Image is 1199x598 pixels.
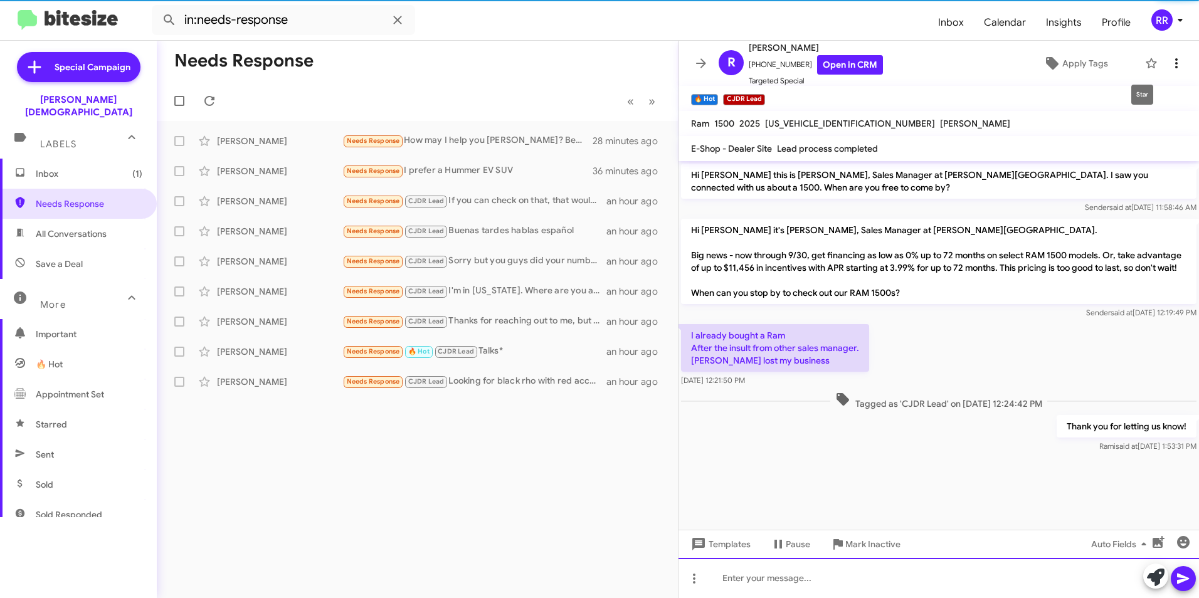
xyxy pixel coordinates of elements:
[681,324,869,372] p: I already bought a Ram After the insult from other sales manager. [PERSON_NAME] lost my business
[342,224,606,238] div: Buenas tardes hablas español
[217,285,342,298] div: [PERSON_NAME]
[132,167,142,180] span: (1)
[606,285,668,298] div: an hour ago
[739,118,760,129] span: 2025
[606,345,668,358] div: an hour ago
[36,258,83,270] span: Save a Deal
[342,194,606,208] div: If you can check on that, that would be great thanks
[606,225,668,238] div: an hour ago
[36,508,102,521] span: Sold Responded
[1131,85,1153,105] div: Star
[940,118,1010,129] span: [PERSON_NAME]
[36,328,142,340] span: Important
[606,315,668,328] div: an hour ago
[36,358,63,370] span: 🔥 Hot
[40,139,77,150] span: Labels
[641,88,663,114] button: Next
[1092,4,1141,41] a: Profile
[408,257,445,265] span: CJDR Lead
[928,4,974,41] a: Inbox
[217,255,342,268] div: [PERSON_NAME]
[1062,52,1108,75] span: Apply Tags
[152,5,415,35] input: Search
[830,392,1047,410] span: Tagged as 'CJDR Lead' on [DATE] 12:24:42 PM
[217,345,342,358] div: [PERSON_NAME]
[36,448,54,461] span: Sent
[620,88,663,114] nav: Page navigation example
[1085,202,1196,212] span: Sender [DATE] 11:58:46 AM
[1116,441,1138,451] span: said at
[17,52,140,82] a: Special Campaign
[408,377,445,386] span: CJDR Lead
[1081,533,1161,555] button: Auto Fields
[1057,415,1196,438] p: Thank you for letting us know!
[217,375,342,388] div: [PERSON_NAME]
[1011,52,1139,75] button: Apply Tags
[845,533,901,555] span: Mark Inactive
[777,143,878,154] span: Lead process completed
[342,314,606,328] div: Thanks for reaching out to me, but I have decided that this is a bad time to enter into the purch...
[174,51,314,71] h1: Needs Response
[36,418,67,431] span: Starred
[342,284,606,298] div: I'm in [US_STATE]. Where are you at ?
[408,347,430,355] span: 🔥 Hot
[723,94,764,105] small: CJDR Lead
[1111,308,1133,317] span: said at
[347,317,400,325] span: Needs Response
[786,533,810,555] span: Pause
[342,344,606,359] div: Talks*
[347,137,400,145] span: Needs Response
[1036,4,1092,41] a: Insights
[217,195,342,207] div: [PERSON_NAME]
[347,227,400,235] span: Needs Response
[217,165,342,177] div: [PERSON_NAME]
[749,40,883,55] span: [PERSON_NAME]
[727,53,736,73] span: R
[648,93,655,109] span: »
[408,317,445,325] span: CJDR Lead
[1099,441,1196,451] span: Rami [DATE] 1:53:31 PM
[817,55,883,75] a: Open in CRM
[820,533,911,555] button: Mark Inactive
[342,134,593,148] div: How may I help you [PERSON_NAME]? Best to my knowledge, you don't currently have a car that I may...
[36,478,53,491] span: Sold
[691,118,709,129] span: Ram
[1151,9,1173,31] div: RR
[342,164,593,178] div: I prefer a Hummer EV SUV
[36,197,142,210] span: Needs Response
[765,118,935,129] span: [US_VEHICLE_IDENTIFICATION_NUMBER]
[36,167,142,180] span: Inbox
[408,287,445,295] span: CJDR Lead
[681,375,745,385] span: [DATE] 12:21:50 PM
[438,347,474,355] span: CJDR Lead
[679,533,761,555] button: Templates
[342,254,606,268] div: Sorry but you guys did your numbers and with $0 money down and trade low payment came out super h...
[681,164,1196,199] p: Hi [PERSON_NAME] this is [PERSON_NAME], Sales Manager at [PERSON_NAME][GEOGRAPHIC_DATA]. I saw yo...
[749,55,883,75] span: [PHONE_NUMBER]
[347,347,400,355] span: Needs Response
[408,197,445,205] span: CJDR Lead
[606,195,668,207] div: an hour ago
[749,75,883,87] span: Targeted Special
[593,165,668,177] div: 36 minutes ago
[217,315,342,328] div: [PERSON_NAME]
[342,374,606,389] div: Looking for black rho with red accent interior
[55,61,130,73] span: Special Campaign
[974,4,1036,41] a: Calendar
[606,375,668,388] div: an hour ago
[593,135,668,147] div: 28 minutes ago
[691,94,718,105] small: 🔥 Hot
[691,143,772,154] span: E-Shop - Dealer Site
[1109,202,1131,212] span: said at
[36,228,107,240] span: All Conversations
[1091,533,1151,555] span: Auto Fields
[347,377,400,386] span: Needs Response
[620,88,642,114] button: Previous
[627,93,634,109] span: «
[1141,9,1185,31] button: RR
[689,533,751,555] span: Templates
[1086,308,1196,317] span: Sender [DATE] 12:19:49 PM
